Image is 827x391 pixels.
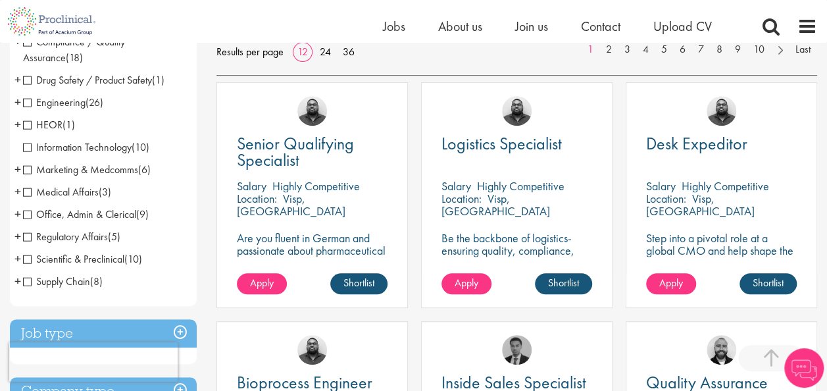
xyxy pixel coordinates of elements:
span: Location: [237,191,277,206]
span: (9) [136,207,149,221]
a: Last [789,42,817,57]
a: Apply [646,273,696,294]
a: Bioprocess Engineer [237,375,388,391]
span: Senior Qualifying Specialist [237,132,354,171]
span: Jobs [383,18,405,35]
span: (10) [132,140,149,154]
span: Apply [250,276,274,290]
span: Salary [646,178,676,194]
p: Highly Competitive [682,178,769,194]
span: Engineering [23,95,103,109]
span: (18) [66,51,83,65]
span: Medical Affairs [23,185,111,199]
span: + [14,159,21,179]
span: Drug Safety / Product Safety [23,73,164,87]
a: Join us [515,18,548,35]
a: Apply [441,273,491,294]
span: Results per page [216,42,284,62]
span: + [14,92,21,112]
a: Logistics Specialist [441,136,592,152]
a: Apply [237,273,287,294]
span: (10) [124,252,142,266]
span: Supply Chain [23,274,103,288]
span: Office, Admin & Clerical [23,207,136,221]
img: Jordan Kiely [707,335,736,365]
a: Upload CV [653,18,712,35]
span: Information Technology [23,140,149,154]
span: (3) [99,185,111,199]
span: HEOR [23,118,75,132]
img: Ashley Bennett [502,96,532,126]
span: (1) [63,118,75,132]
img: Ashley Bennett [707,96,736,126]
img: Ashley Bennett [297,96,327,126]
a: 4 [636,42,655,57]
span: (1) [152,73,164,87]
img: Carl Gbolade [502,335,532,365]
span: + [14,204,21,224]
span: Scientific & Preclinical [23,252,142,266]
span: Information Technology [23,140,132,154]
a: 1 [581,42,600,57]
a: 7 [691,42,711,57]
span: (26) [86,95,103,109]
a: Contact [581,18,620,35]
span: Location: [441,191,482,206]
img: Ashley Bennett [297,335,327,365]
p: Are you fluent in German and passionate about pharmaceutical compliance? Ready to take the lead i... [237,232,388,307]
span: + [14,249,21,269]
a: 5 [655,42,674,57]
span: (5) [108,230,120,244]
a: 24 [315,45,336,59]
a: 12 [293,45,313,59]
span: + [14,226,21,246]
a: 36 [338,45,359,59]
a: Inside Sales Specialist [441,375,592,391]
span: (6) [138,163,151,176]
a: Senior Qualifying Specialist [237,136,388,169]
span: Location: [646,191,686,206]
p: Visp, [GEOGRAPHIC_DATA] [646,191,755,219]
h3: Job type [10,319,197,348]
p: Highly Competitive [477,178,564,194]
a: 3 [618,42,637,57]
span: Office, Admin & Clerical [23,207,149,221]
span: + [14,115,21,134]
span: Marketing & Medcomms [23,163,138,176]
a: Shortlist [330,273,388,294]
span: Regulatory Affairs [23,230,120,244]
a: About us [438,18,482,35]
span: Apply [659,276,683,290]
span: Desk Expeditor [646,132,747,155]
span: + [14,271,21,291]
span: Engineering [23,95,86,109]
span: Drug Safety / Product Safety [23,73,152,87]
a: Shortlist [535,273,592,294]
p: Visp, [GEOGRAPHIC_DATA] [237,191,345,219]
p: Highly Competitive [272,178,360,194]
a: Desk Expeditor [646,136,797,152]
a: 9 [728,42,747,57]
span: Apply [455,276,478,290]
iframe: reCAPTCHA [9,342,178,382]
a: 6 [673,42,692,57]
span: HEOR [23,118,63,132]
a: 8 [710,42,729,57]
a: 10 [747,42,771,57]
span: Supply Chain [23,274,90,288]
span: (8) [90,274,103,288]
span: Medical Affairs [23,185,99,199]
img: Chatbot [784,348,824,388]
p: Visp, [GEOGRAPHIC_DATA] [441,191,550,219]
a: Shortlist [739,273,797,294]
span: + [14,70,21,90]
span: + [14,182,21,201]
